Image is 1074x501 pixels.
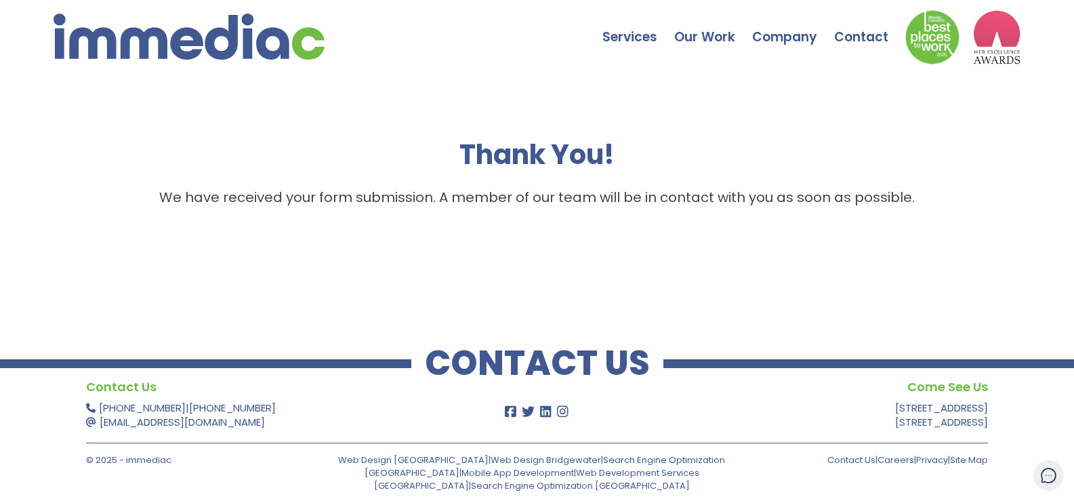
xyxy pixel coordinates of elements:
[905,10,959,64] img: Down
[374,466,699,492] a: Web Development Services [GEOGRAPHIC_DATA]
[973,10,1020,64] img: logo2_wea_nobg.webp
[461,466,574,479] a: Mobile App Development
[189,401,276,415] a: [PHONE_NUMBER]
[86,136,988,174] h1: Thank You!
[602,3,674,51] a: Services
[86,187,988,207] p: We have received your form submission. A member of our team will be in contact with you as soon a...
[99,401,186,415] a: [PHONE_NUMBER]
[752,3,834,51] a: Company
[491,454,601,466] a: Web Design Bridgewater
[86,377,452,397] h4: Contact Us
[100,415,265,429] a: [EMAIL_ADDRESS][DOMAIN_NAME]
[827,454,875,466] a: Contact Us
[411,350,663,377] h2: CONTACT US
[834,3,905,51] a: Contact
[312,454,753,492] p: | | | | |
[338,454,489,466] a: Web Design [GEOGRAPHIC_DATA]
[772,454,988,466] p: | | |
[895,401,988,429] a: [STREET_ADDRESS][STREET_ADDRESS]
[622,377,988,397] h4: Come See Us
[916,454,948,466] a: Privacy
[86,454,302,466] p: © 2025 - immediac
[471,479,690,492] a: Search Engine Optimization [GEOGRAPHIC_DATA]
[674,3,752,51] a: Our Work
[950,454,988,466] a: Site Map
[86,401,452,429] p: |
[365,454,726,479] a: Search Engine Optimization [GEOGRAPHIC_DATA]
[54,14,325,60] img: immediac
[877,454,914,466] a: Careers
